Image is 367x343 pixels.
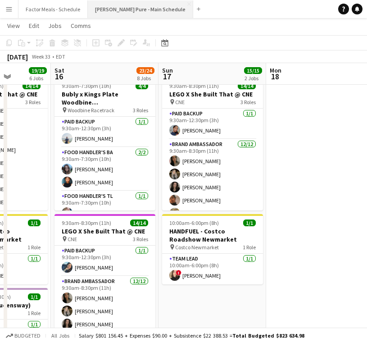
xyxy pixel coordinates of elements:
[162,139,263,314] app-card-role: Brand Ambassador12/129:30am-8:30pm (11h)[PERSON_NAME][PERSON_NAME][PERSON_NAME][PERSON_NAME][PERS...
[162,254,263,284] app-card-role: Team Lead1/110:00am-6:00pm (8h)![PERSON_NAME]
[268,71,281,82] span: 18
[130,220,148,226] span: 14/14
[162,90,263,98] h3: LEGO X She Built That @ CNE
[25,99,41,105] span: 3 Roles
[68,107,114,114] span: Woodbine Racetrack
[136,67,154,74] span: 23/24
[232,332,304,339] span: Total Budgeted $823 634.98
[175,244,219,251] span: Costco Newmarket
[67,20,95,32] a: Comms
[53,71,64,82] span: 16
[7,52,28,61] div: [DATE]
[28,293,41,300] span: 1/1
[18,0,88,18] button: Factor Meals - Schedule
[245,75,262,82] div: 2 Jobs
[162,77,263,210] app-job-card: 9:30am-8:30pm (11h)14/14LEGO X She Built That @ CNE CNE3 RolesPaid Backup1/19:30am-12:30pm (3h)[P...
[14,333,41,339] span: Budgeted
[240,99,256,105] span: 3 Roles
[133,107,148,114] span: 3 Roles
[29,22,39,30] span: Edit
[243,220,256,226] span: 1/1
[27,244,41,251] span: 1 Role
[62,220,111,226] span: 9:30am-8:30pm (11h)
[68,236,77,242] span: CNE
[54,117,155,147] app-card-role: Paid Backup1/19:30am-12:30pm (3h)[PERSON_NAME]
[169,82,219,89] span: 9:30am-8:30pm (11h)
[28,220,41,226] span: 1/1
[162,109,263,139] app-card-role: Paid Backup1/19:30am-12:30pm (3h)[PERSON_NAME]
[270,66,281,74] span: Mon
[175,99,185,105] span: CNE
[48,22,62,30] span: Jobs
[62,82,111,89] span: 9:30am-7:30pm (10h)
[133,236,148,242] span: 3 Roles
[30,53,52,60] span: Week 33
[162,214,263,284] app-job-card: 10:00am-6:00pm (8h)1/1HANDFUEL - Costco Roadshow Newmarket Costco Newmarket1 RoleTeam Lead1/110:0...
[54,66,64,74] span: Sat
[25,20,43,32] a: Edit
[137,75,154,82] div: 8 Jobs
[54,227,155,235] h3: LEGO X She Built That @ CNE
[162,227,263,243] h3: HANDFUEL - Costco Roadshow Newmarket
[50,332,71,339] span: All jobs
[54,77,155,210] app-job-card: 9:30am-7:30pm (10h)4/4Bubly x Kings Plate Woodbine [GEOGRAPHIC_DATA] Woodbine Racetrack3 RolesPai...
[88,0,193,18] button: [PERSON_NAME] Pure - Main Schedule
[54,147,155,191] app-card-role: Food Handler's BA2/29:30am-7:30pm (10h)[PERSON_NAME][PERSON_NAME]
[162,66,173,74] span: Sun
[54,246,155,276] app-card-role: Paid Backup1/19:30am-12:30pm (3h)[PERSON_NAME]
[7,22,20,30] span: View
[243,244,256,251] span: 1 Role
[27,310,41,316] span: 1 Role
[54,90,155,106] h3: Bubly x Kings Plate Woodbine [GEOGRAPHIC_DATA]
[238,82,256,89] span: 14/14
[29,75,46,82] div: 6 Jobs
[71,22,91,30] span: Comms
[4,20,23,32] a: View
[169,220,219,226] span: 10:00am-6:00pm (8h)
[56,53,65,60] div: EDT
[79,332,304,339] div: Salary $801 156.45 + Expenses $90.00 + Subsistence $22 388.53 =
[23,82,41,89] span: 14/14
[244,67,262,74] span: 15/15
[29,67,47,74] span: 19/19
[5,331,42,341] button: Budgeted
[54,191,155,222] app-card-role: Food Handler's TL1/19:30am-7:30pm (10h)[PERSON_NAME]
[161,71,173,82] span: 17
[136,82,148,89] span: 4/4
[176,270,181,275] span: !
[45,20,65,32] a: Jobs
